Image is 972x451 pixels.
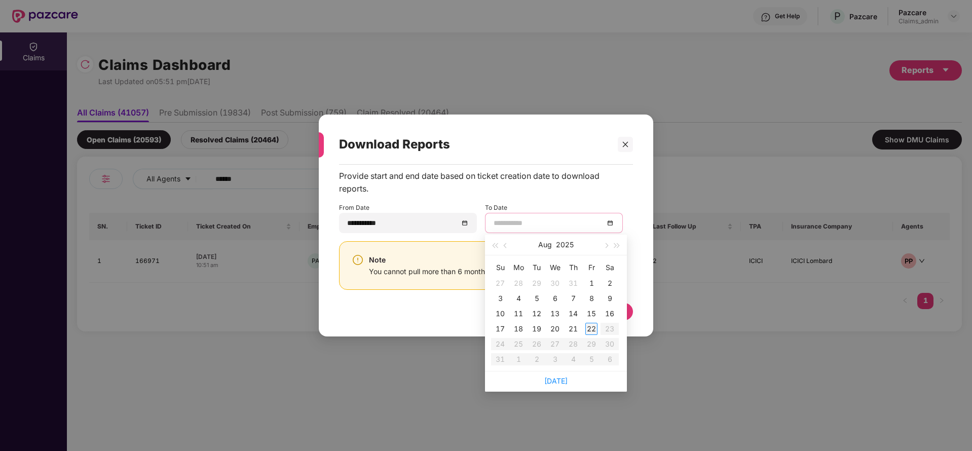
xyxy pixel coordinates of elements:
div: 17 [494,323,506,335]
div: 2 [604,277,616,289]
td: 2025-08-09 [601,291,619,306]
td: 2025-08-05 [528,291,546,306]
div: 29 [531,277,543,289]
div: 10 [494,308,506,320]
th: Sa [601,259,619,276]
td: 2025-08-21 [564,321,582,336]
div: 9 [604,292,616,305]
div: 1 [585,277,597,289]
div: 21 [567,323,579,335]
td: 2025-08-01 [582,276,601,291]
a: [DATE] [544,377,568,385]
div: 14 [567,308,579,320]
div: 28 [512,277,525,289]
td: 2025-08-11 [509,306,528,321]
button: 2025 [556,235,574,255]
td: 2025-08-03 [491,291,509,306]
th: Fr [582,259,601,276]
img: svg+xml;base64,PHN2ZyBpZD0iV2FybmluZ18tXzI0eDI0IiBkYXRhLW5hbWU9Ildhcm5pbmcgLSAyNHgyNCIgeG1sbnM9Im... [352,254,364,266]
th: Th [564,259,582,276]
div: 11 [512,308,525,320]
td: 2025-08-22 [582,321,601,336]
div: 20 [549,323,561,335]
td: 2025-08-13 [546,306,564,321]
div: 5 [531,292,543,305]
div: From Date [339,203,477,233]
td: 2025-08-08 [582,291,601,306]
div: Note [369,254,547,266]
div: 16 [604,308,616,320]
td: 2025-08-12 [528,306,546,321]
td: 2025-08-02 [601,276,619,291]
td: 2025-07-29 [528,276,546,291]
div: 8 [585,292,597,305]
div: 7 [567,292,579,305]
td: 2025-07-28 [509,276,528,291]
th: Su [491,259,509,276]
td: 2025-08-19 [528,321,546,336]
th: Tu [528,259,546,276]
div: 18 [512,323,525,335]
div: 6 [549,292,561,305]
td: 2025-07-30 [546,276,564,291]
td: 2025-08-10 [491,306,509,321]
td: 2025-08-16 [601,306,619,321]
th: We [546,259,564,276]
div: 13 [549,308,561,320]
td: 2025-08-17 [491,321,509,336]
td: 2025-08-15 [582,306,601,321]
td: 2025-08-18 [509,321,528,336]
div: 30 [549,277,561,289]
div: Provide start and end date based on ticket creation date to download reports. [339,170,623,195]
div: 19 [531,323,543,335]
td: 2025-08-20 [546,321,564,336]
div: 3 [494,292,506,305]
div: 27 [494,277,506,289]
td: 2025-08-14 [564,306,582,321]
div: 15 [585,308,597,320]
th: Mo [509,259,528,276]
div: 31 [567,277,579,289]
td: 2025-08-06 [546,291,564,306]
td: 2025-07-31 [564,276,582,291]
div: 4 [512,292,525,305]
td: 2025-07-27 [491,276,509,291]
div: You cannot pull more than 6 months of data at a time. [369,266,547,277]
div: 12 [531,308,543,320]
span: close [622,141,629,148]
td: 2025-08-07 [564,291,582,306]
button: Aug [538,235,552,255]
div: 22 [585,323,597,335]
div: To Date [485,203,623,233]
td: 2025-08-04 [509,291,528,306]
div: Download Reports [339,125,609,164]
